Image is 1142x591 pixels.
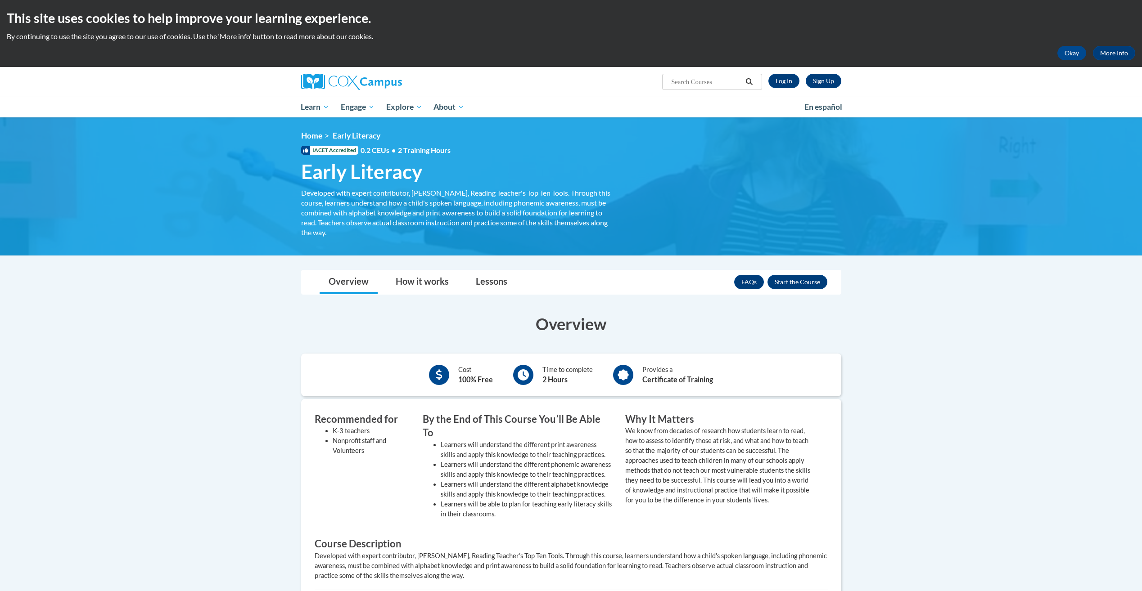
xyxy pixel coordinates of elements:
a: Register [806,74,841,88]
img: Cox Campus [301,74,402,90]
li: Learners will be able to plan for teaching early literacy skills in their classrooms. [441,499,612,519]
span: About [433,102,464,112]
b: 2 Hours [542,375,568,384]
a: Log In [768,74,799,88]
a: Explore [380,97,428,117]
a: Overview [320,270,378,294]
h3: By the End of This Course Youʹll Be Able To [423,412,612,440]
h3: Why It Matters [625,412,814,426]
li: Nonprofit staff and Volunteers [333,436,409,456]
button: Search [742,76,756,87]
span: Engage [341,102,375,112]
a: Engage [335,97,380,117]
li: Learners will understand the different phonemic awareness skills and apply this knowledge to thei... [441,460,612,479]
span: Learn [301,102,329,112]
span: Early Literacy [301,160,422,184]
div: Provides a [642,365,713,385]
a: How it works [387,270,458,294]
a: En español [799,98,848,116]
span: IACET Accredited [301,146,358,155]
div: Developed with expert contributor, [PERSON_NAME], Reading Teacher's Top Ten Tools. Through this c... [301,188,612,237]
span: En español [804,102,842,112]
span: Early Literacy [333,131,380,140]
li: K-3 teachers [333,426,409,436]
li: Learners will understand the different alphabet knowledge skills and apply this knowledge to thei... [441,479,612,499]
b: 100% Free [458,375,493,384]
span: 2 Training Hours [398,146,451,154]
span: • [392,146,396,154]
a: Learn [295,97,335,117]
b: Certificate of Training [642,375,713,384]
div: Main menu [288,97,855,117]
a: Cox Campus [301,74,472,90]
div: Cost [458,365,493,385]
a: More Info [1093,46,1135,60]
a: Lessons [467,270,516,294]
h3: Recommended for [315,412,409,426]
a: FAQs [734,275,764,289]
span: Explore [386,102,422,112]
div: Developed with expert contributor, [PERSON_NAME], Reading Teacher's Top Ten Tools. Through this c... [315,551,828,581]
p: By continuing to use the site you agree to our use of cookies. Use the ‘More info’ button to read... [7,31,1135,41]
li: Learners will understand the different print awareness skills and apply this knowledge to their t... [441,440,612,460]
button: Okay [1057,46,1086,60]
h3: Overview [301,313,841,335]
div: Time to complete [542,365,593,385]
span: 0.2 CEUs [361,145,451,155]
p: We know from decades of research how students learn to read, how to assess to identify those at r... [625,426,814,505]
a: Home [301,131,322,140]
h2: This site uses cookies to help improve your learning experience. [7,9,1135,27]
button: Enroll [767,275,827,289]
input: Search Courses [670,76,742,87]
a: About [428,97,470,117]
h3: Course Description [315,537,828,551]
